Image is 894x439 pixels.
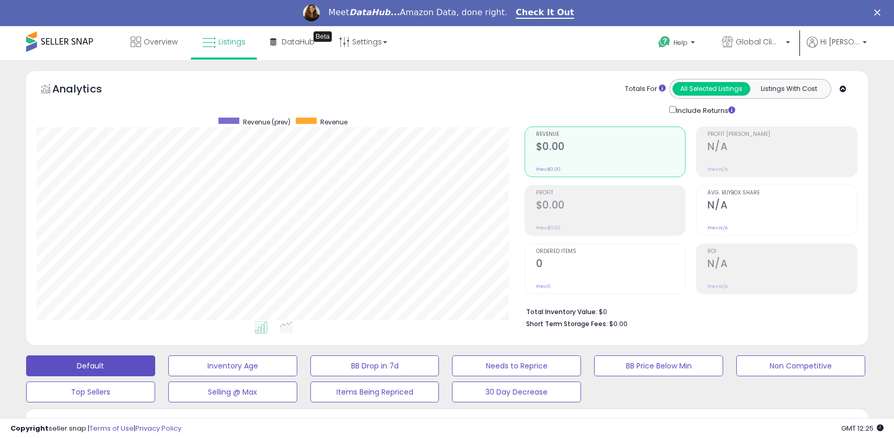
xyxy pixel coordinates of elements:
[262,26,322,57] a: DataHub
[452,382,581,402] button: 30 Day Decrease
[320,118,347,126] span: Revenue
[349,7,400,17] i: DataHub...
[89,423,134,433] a: Terms of Use
[10,424,181,434] div: seller snap | |
[625,84,666,94] div: Totals For
[707,199,857,213] h2: N/A
[807,37,867,60] a: Hi [PERSON_NAME]
[526,319,608,328] b: Short Term Storage Fees:
[661,104,748,116] div: Include Returns
[707,249,857,255] span: ROI
[135,423,181,433] a: Privacy Policy
[452,355,581,376] button: Needs to Reprice
[526,307,597,316] b: Total Inventory Value:
[516,7,574,19] a: Check It Out
[674,38,688,47] span: Help
[594,355,723,376] button: BB Price Below Min
[144,37,178,47] span: Overview
[736,37,783,47] span: Global Climate Alliance
[707,258,857,272] h2: N/A
[707,190,857,196] span: Avg. Buybox Share
[707,283,728,290] small: Prev: N/A
[841,423,884,433] span: 2025-08-18 12:25 GMT
[314,31,332,42] div: Tooltip anchor
[707,225,728,231] small: Prev: N/A
[874,9,885,16] div: Close
[714,26,798,60] a: Global Climate Alliance
[26,355,155,376] button: Default
[750,82,828,96] button: Listings With Cost
[168,382,297,402] button: Selling @ Max
[820,37,860,47] span: Hi [PERSON_NAME]
[328,7,507,18] div: Meet Amazon Data, done right.
[526,305,850,317] li: $0
[218,37,246,47] span: Listings
[310,382,439,402] button: Items Being Repriced
[310,355,439,376] button: BB Drop in 7d
[536,132,686,137] span: Revenue
[26,382,155,402] button: Top Sellers
[194,26,253,57] a: Listings
[672,82,750,96] button: All Selected Listings
[707,132,857,137] span: Profit [PERSON_NAME]
[536,249,686,255] span: Ordered Items
[123,26,185,57] a: Overview
[536,190,686,196] span: Profit
[650,28,705,60] a: Help
[609,319,628,329] span: $0.00
[52,82,122,99] h5: Analytics
[736,355,865,376] button: Non Competitive
[168,355,297,376] button: Inventory Age
[728,417,868,426] p: Listing States:
[536,258,686,272] h2: 0
[243,118,291,126] span: Revenue (prev)
[536,283,551,290] small: Prev: 0
[536,141,686,155] h2: $0.00
[536,199,686,213] h2: $0.00
[658,36,671,49] i: Get Help
[282,37,315,47] span: DataHub
[536,166,561,172] small: Prev: $0.00
[303,5,320,21] img: Profile image for Georgie
[331,26,395,57] a: Settings
[10,423,49,433] strong: Copyright
[707,166,728,172] small: Prev: N/A
[536,225,561,231] small: Prev: $0.00
[707,141,857,155] h2: N/A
